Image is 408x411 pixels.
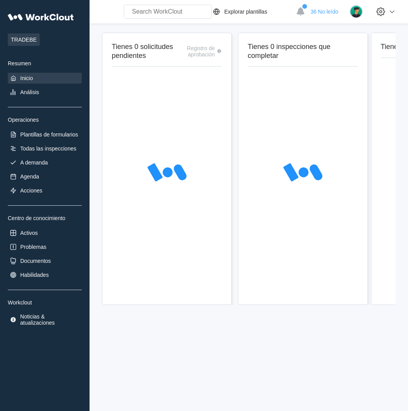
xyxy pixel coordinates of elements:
[20,173,39,180] div: Agenda
[8,269,82,280] a: Habilidades
[20,244,46,250] div: Problemas
[8,117,82,123] div: Operaciones
[224,9,267,15] div: Explorar plantillas
[20,145,76,152] div: Todas las inspecciones
[8,241,82,252] a: Problemas
[124,5,212,19] input: Search WorkClout
[8,33,40,46] span: TRADEBE
[8,255,82,266] a: Documentos
[248,42,358,60] h2: Tienes 0 inspecciones que completar
[8,171,82,182] a: Agenda
[8,87,82,98] a: Análisis
[177,45,215,58] div: Registro de aprobación
[20,159,48,166] div: A demanda
[20,258,51,264] div: Documentos
[8,157,82,168] a: A demanda
[8,299,82,306] div: Workclout
[20,230,38,236] div: Activos
[8,185,82,196] a: Acciones
[20,272,49,278] div: Habilidades
[8,227,82,238] a: Activos
[20,89,39,95] div: Análisis
[8,129,82,140] a: Plantillas de formularios
[8,215,82,221] div: Centro de conocimiento
[20,313,80,326] div: Noticias & atualizaciones
[8,143,82,154] a: Todas las inspecciones
[20,75,33,81] div: Inicio
[212,7,292,16] a: Explorar plantillas
[112,42,177,60] h2: Tienes 0 solicitudes pendientes
[8,60,82,66] div: Resumen
[310,9,338,15] span: 36 No leído
[20,187,42,194] div: Acciones
[20,131,78,138] div: Plantillas de formularios
[350,5,363,18] img: user.png
[8,73,82,84] a: Inicio
[8,312,82,327] a: Noticias & atualizaciones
